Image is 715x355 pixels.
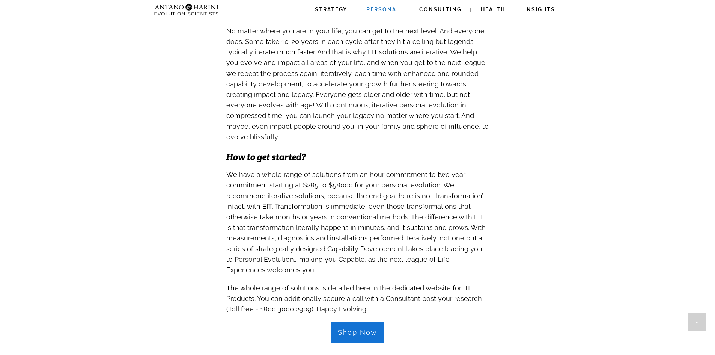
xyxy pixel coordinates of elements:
a: EIT Products [226,280,471,304]
span: No matter where you are in your life, you can get to the next level. And everyone does. Some take... [226,27,487,98]
span: . You can additionally secure a call with a Consultant post your research (Toll free - 1800 3000 ... [226,295,482,313]
span: Strategy [315,6,347,12]
span: Personal [366,6,400,12]
span: Consulting [419,6,462,12]
span: EIT Products [226,284,471,302]
span: We have a whole range of solutions from an hour commitment to two year commitment starting at $28... [226,171,486,274]
span: veryone gets older and older with time, but not everyone evolves with age! With continuous, itera... [226,91,489,141]
span: Insights [524,6,555,12]
span: Health [481,6,505,12]
span: How to get started? [226,151,306,163]
a: Shop Now [331,322,384,343]
span: The whole range of solutions is detailed here in the dedicated website for [226,284,461,292]
span: Shop Now [338,328,377,337]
